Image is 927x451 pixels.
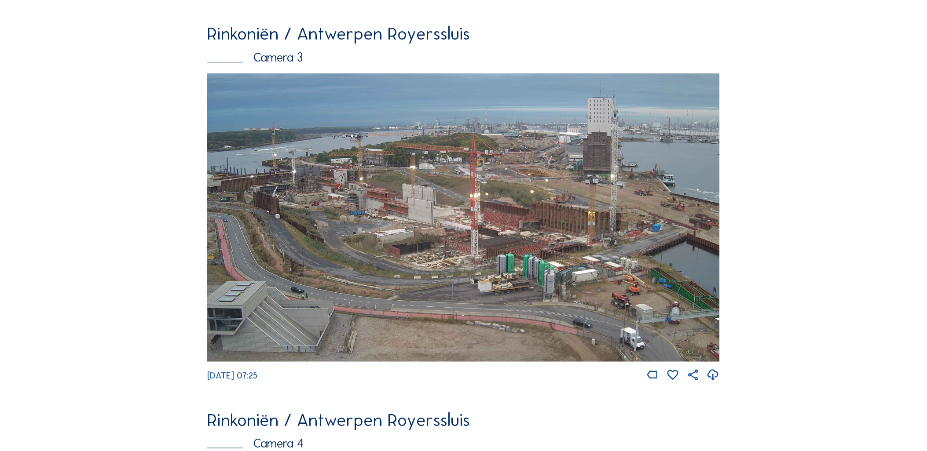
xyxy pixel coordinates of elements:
div: Camera 3 [207,51,720,63]
div: Rinkoniën / Antwerpen Royerssluis [207,25,720,43]
img: Image [207,73,720,361]
div: Rinkoniën / Antwerpen Royerssluis [207,411,720,429]
div: Camera 4 [207,437,720,449]
span: [DATE] 07:25 [207,370,257,381]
